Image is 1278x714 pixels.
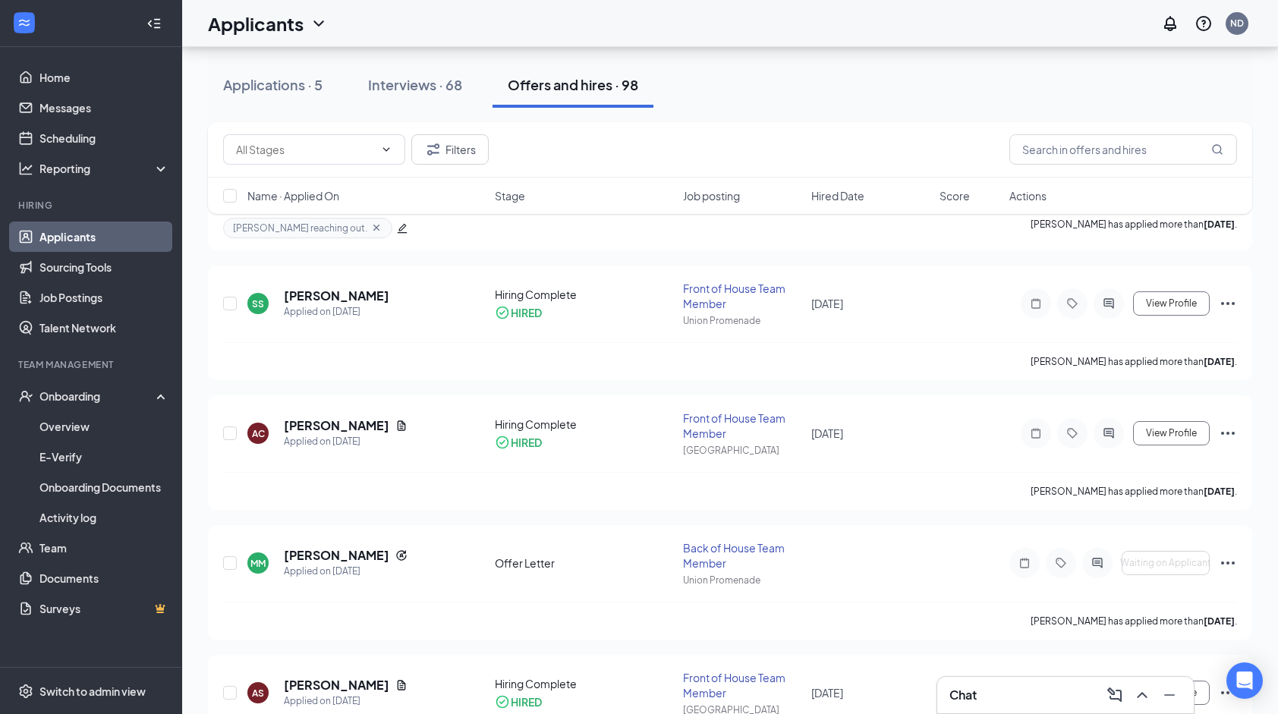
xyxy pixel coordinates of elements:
[39,411,169,442] a: Overview
[18,199,166,212] div: Hiring
[495,555,674,571] div: Offer Letter
[1122,551,1210,575] button: Waiting on Applicant
[252,297,264,310] div: SS
[1106,686,1124,704] svg: ComposeMessage
[1009,134,1237,165] input: Search in offers and hires
[252,427,265,440] div: AC
[1133,291,1210,316] button: View Profile
[284,434,408,449] div: Applied on [DATE]
[1031,355,1237,368] p: [PERSON_NAME] has applied more than .
[495,287,674,302] div: Hiring Complete
[284,304,389,319] div: Applied on [DATE]
[811,188,864,203] span: Hired Date
[1031,615,1237,628] p: [PERSON_NAME] has applied more than .
[368,75,462,94] div: Interviews · 68
[1027,297,1045,310] svg: Note
[39,252,169,282] a: Sourcing Tools
[17,15,32,30] svg: WorkstreamLogo
[1130,683,1154,707] button: ChevronUp
[39,684,146,699] div: Switch to admin view
[424,140,442,159] svg: Filter
[511,435,542,450] div: HIRED
[39,62,169,93] a: Home
[683,540,802,571] div: Back of House Team Member
[39,282,169,313] a: Job Postings
[252,687,264,700] div: AS
[1226,662,1263,699] div: Open Intercom Messenger
[284,677,389,694] h5: [PERSON_NAME]
[683,410,802,441] div: Front of House Team Member
[39,502,169,533] a: Activity log
[1219,424,1237,442] svg: Ellipses
[1103,683,1127,707] button: ComposeMessage
[1219,554,1237,572] svg: Ellipses
[1219,684,1237,702] svg: Ellipses
[39,313,169,343] a: Talent Network
[683,281,802,311] div: Front of House Team Member
[683,314,802,327] div: Union Promenade
[495,676,674,691] div: Hiring Complete
[18,358,166,371] div: Team Management
[18,388,33,404] svg: UserCheck
[811,297,843,310] span: [DATE]
[1100,297,1118,310] svg: ActiveChat
[146,16,162,31] svg: Collapse
[39,533,169,563] a: Team
[380,143,392,156] svg: ChevronDown
[1088,557,1106,569] svg: ActiveChat
[511,305,542,320] div: HIRED
[683,670,802,700] div: Front of House Team Member
[683,574,802,587] div: Union Promenade
[1230,17,1244,30] div: ND
[495,694,510,709] svg: CheckmarkCircle
[1133,421,1210,445] button: View Profile
[495,305,510,320] svg: CheckmarkCircle
[39,563,169,593] a: Documents
[1133,686,1151,704] svg: ChevronUp
[250,557,266,570] div: MM
[1211,143,1223,156] svg: MagnifyingGlass
[495,417,674,432] div: Hiring Complete
[18,161,33,176] svg: Analysis
[39,123,169,153] a: Scheduling
[208,11,304,36] h1: Applicants
[411,134,489,165] button: Filter Filters
[310,14,328,33] svg: ChevronDown
[1063,427,1081,439] svg: Tag
[284,694,408,709] div: Applied on [DATE]
[949,687,977,703] h3: Chat
[1027,427,1045,439] svg: Note
[395,549,408,561] svg: Reapply
[1063,297,1081,310] svg: Tag
[495,435,510,450] svg: CheckmarkCircle
[18,684,33,699] svg: Settings
[508,75,638,94] div: Offers and hires · 98
[39,161,170,176] div: Reporting
[1161,14,1179,33] svg: Notifications
[236,141,374,158] input: All Stages
[1100,427,1118,439] svg: ActiveChat
[1204,615,1235,627] b: [DATE]
[1204,356,1235,367] b: [DATE]
[1195,14,1213,33] svg: QuestionInfo
[247,188,339,203] span: Name · Applied On
[495,188,525,203] span: Stage
[1009,188,1047,203] span: Actions
[395,420,408,432] svg: Document
[1031,485,1237,498] p: [PERSON_NAME] has applied more than .
[284,417,389,434] h5: [PERSON_NAME]
[683,444,802,457] div: [GEOGRAPHIC_DATA]
[1160,686,1179,704] svg: Minimize
[1157,683,1182,707] button: Minimize
[284,547,389,564] h5: [PERSON_NAME]
[940,188,970,203] span: Score
[511,694,542,709] div: HIRED
[39,472,169,502] a: Onboarding Documents
[1204,486,1235,497] b: [DATE]
[683,188,740,203] span: Job posting
[1120,558,1211,568] span: Waiting on Applicant
[811,686,843,700] span: [DATE]
[1146,298,1197,309] span: View Profile
[1052,557,1070,569] svg: Tag
[39,442,169,472] a: E-Verify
